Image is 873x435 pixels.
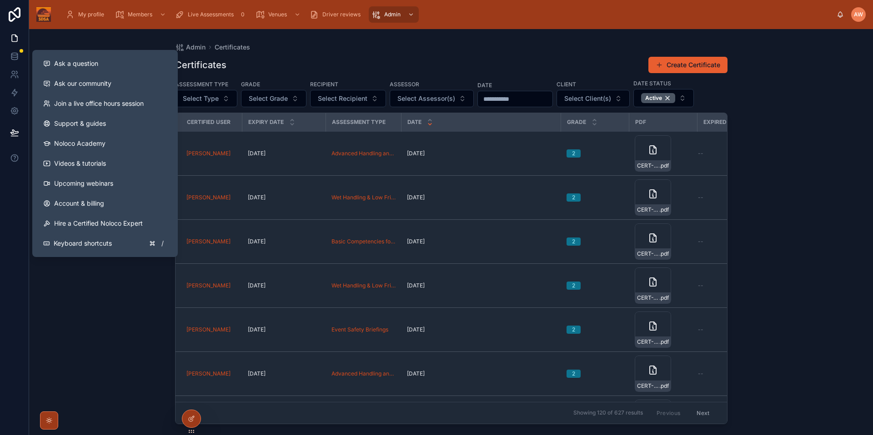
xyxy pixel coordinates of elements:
[572,193,575,202] div: 2
[175,43,206,52] a: Admin
[567,149,624,158] a: 2
[635,311,692,348] a: CERT-ESB-20#845.pdf
[659,294,669,302] span: .pdf
[331,282,396,289] a: Wet Handling & Low Friction Surfaces
[248,282,321,289] a: [DATE]
[54,139,105,148] span: Noloco Academy
[477,81,492,89] label: Date
[318,94,367,103] span: Select Recipient
[407,326,556,333] a: [DATE]
[112,6,171,23] a: Members
[635,179,692,216] a: CERT-WHLFS-15#850.pdf
[310,90,386,107] button: Select Button
[36,54,174,74] button: Ask a question
[186,194,237,201] a: [PERSON_NAME]
[690,406,716,420] button: Next
[186,150,231,157] a: [PERSON_NAME]
[331,150,396,157] a: Advanced Handling and Driving Dynamics
[659,382,669,390] span: .pdf
[331,238,396,245] a: Basic Competencies for Professional & Supervised Driving Activities
[698,150,703,157] span: --
[248,194,321,201] a: [DATE]
[331,326,388,333] a: Event Safety Briefings
[567,326,624,334] a: 2
[557,80,576,88] label: Client
[573,410,643,417] span: Showing 120 of 627 results
[187,119,231,126] span: Certified user
[331,194,396,201] a: Wet Handling & Low Friction Surfaces
[186,238,231,245] a: [PERSON_NAME]
[407,282,556,289] a: [DATE]
[572,282,575,290] div: 2
[248,326,321,333] a: [DATE]
[698,370,755,377] a: --
[36,133,174,153] a: Noloco Academy
[407,194,556,201] a: [DATE]
[637,162,659,169] span: CERT-AHDD-2#851
[407,282,425,289] span: [DATE]
[54,59,98,68] span: Ask a question
[698,326,703,333] span: --
[703,119,748,126] span: Expired or expires soon?
[331,370,396,377] a: Advanced Handling and Driving Dynamics
[186,194,231,201] span: [PERSON_NAME]
[248,370,266,377] span: [DATE]
[36,193,174,213] a: Account & billing
[63,6,110,23] a: My profile
[564,94,611,103] span: Select Client(s)
[659,250,669,257] span: .pdf
[310,80,338,88] label: Recipient
[407,326,425,333] span: [DATE]
[407,370,425,377] span: [DATE]
[36,94,174,114] a: Join a live office hours session
[248,119,284,126] span: Expiry date
[641,93,675,103] button: Unselect ACTIVE
[159,240,166,247] span: /
[186,43,206,52] span: Admin
[332,119,386,126] span: Assessment Type
[384,11,401,18] span: Admin
[635,119,646,126] span: PDF
[175,80,228,88] label: Assessment Type
[186,370,231,377] a: [PERSON_NAME]
[54,239,112,248] span: Keyboard shortcuts
[54,119,106,128] span: Support & guides
[635,135,692,172] a: CERT-AHDD-2#851.pdf
[248,370,321,377] a: [DATE]
[698,150,755,157] a: --
[637,338,659,346] span: CERT-ESB-20#845
[175,59,226,71] h1: Certificates
[572,326,575,334] div: 2
[186,370,237,377] a: [PERSON_NAME]
[407,194,425,201] span: [DATE]
[54,179,113,188] span: Upcoming webinars
[54,219,143,228] span: Hire a Certified Noloco Expert
[659,162,669,169] span: .pdf
[407,238,556,245] a: [DATE]
[698,326,755,333] a: --
[698,282,703,289] span: --
[241,90,306,107] button: Select Button
[331,326,396,333] a: Event Safety Briefings
[36,213,174,233] button: Hire a Certified Noloco Expert
[237,9,248,20] div: 0
[172,6,251,23] a: Live Assessments0
[36,153,174,173] a: Videos & tutorials
[54,159,106,168] span: Videos & tutorials
[248,150,321,157] a: [DATE]
[36,114,174,133] a: Support & guides
[698,194,703,201] span: --
[36,7,51,22] img: App logo
[186,326,237,333] a: [PERSON_NAME]
[248,282,266,289] span: [DATE]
